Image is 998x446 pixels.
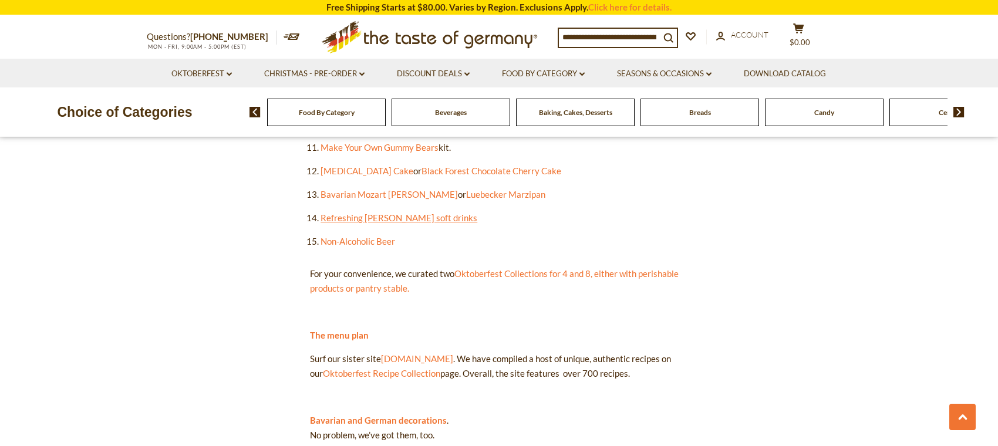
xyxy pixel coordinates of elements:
a: [DOMAIN_NAME] [381,353,453,364]
a: Breads [689,108,711,117]
a: Oktoberfest Recipe Collection [323,368,440,379]
a: Make Your Own Gummy Bears [321,142,439,153]
a: Click here for details. [588,2,672,12]
a: [PHONE_NUMBER] [190,31,268,42]
a: Baking, Cakes, Desserts [539,108,612,117]
a: Food By Category [299,108,355,117]
a: Account [716,29,768,42]
img: next arrow [953,107,965,117]
span: $0.00 [790,38,810,47]
a: Beverages [435,108,467,117]
a: The menu plan [310,330,369,340]
a: Bavarian Mozart [PERSON_NAME] [321,189,458,200]
a: Black Forest Chocolate Cherry Cake [422,165,561,176]
a: Discount Deals [397,67,470,80]
a: Download Catalog [744,67,826,80]
img: previous arrow [249,107,261,117]
a: Food By Category [502,67,585,80]
span: Account [731,30,768,39]
button: $0.00 [781,23,816,52]
a: Luebecker Marzipan [466,189,545,200]
a: Cereal [939,108,959,117]
li: kit. [321,140,688,155]
li: or [321,164,688,178]
p: Questions? [147,29,277,45]
li: or [321,187,688,202]
a: [MEDICAL_DATA] Cake [321,165,413,176]
p: Surf our sister site . We have compiled a host of unique, authentic recipes on our page. Overall,... [310,352,689,381]
a: Non-Alcoholic Beer [321,236,395,246]
a: Seasons & Occasions [617,67,712,80]
a: Refreshing [PERSON_NAME] soft drinks [321,212,477,223]
p: For your convenience, we curated two [310,266,689,296]
a: Candy [814,108,834,117]
a: Christmas - PRE-ORDER [264,67,365,80]
a: Bavarian and German decorations [310,415,447,425]
p: . No problem, we’ve got them, too. [310,413,689,442]
a: Oktoberfest Collections for 4 and 8, either with perishable products or pantry stable. [310,268,679,293]
span: MON - FRI, 9:00AM - 5:00PM (EST) [147,43,247,50]
a: Oktoberfest [171,67,232,80]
